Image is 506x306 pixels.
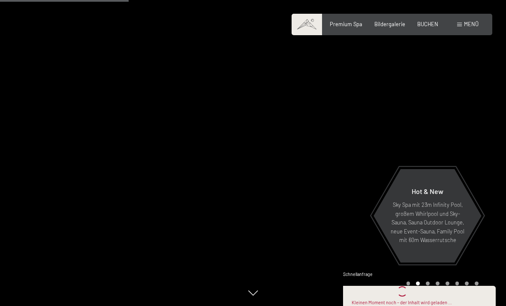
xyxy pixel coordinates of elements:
[373,169,482,263] a: Hot & New Sky Spa mit 23m Infinity Pool, großem Whirlpool und Sky-Sauna, Sauna Outdoor Lounge, ne...
[464,21,479,27] span: Menü
[374,21,405,27] a: Bildergalerie
[343,272,373,277] span: Schnellanfrage
[352,299,452,306] div: Kleinen Moment noch – der Inhalt wird geladen …
[330,21,362,27] a: Premium Spa
[417,21,438,27] a: BUCHEN
[390,200,465,244] p: Sky Spa mit 23m Infinity Pool, großem Whirlpool und Sky-Sauna, Sauna Outdoor Lounge, neue Event-S...
[412,187,443,195] span: Hot & New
